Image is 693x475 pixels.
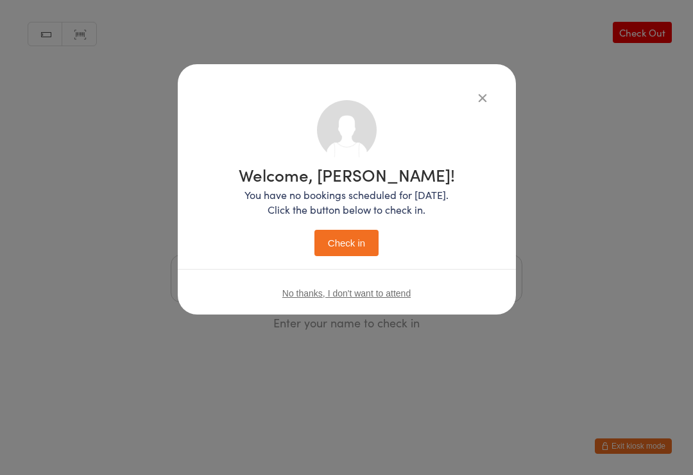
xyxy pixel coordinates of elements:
button: No thanks, I don't want to attend [282,288,411,298]
p: You have no bookings scheduled for [DATE]. Click the button below to check in. [239,187,455,217]
img: no_photo.png [317,100,377,160]
button: Check in [314,230,379,256]
h1: Welcome, [PERSON_NAME]! [239,166,455,183]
